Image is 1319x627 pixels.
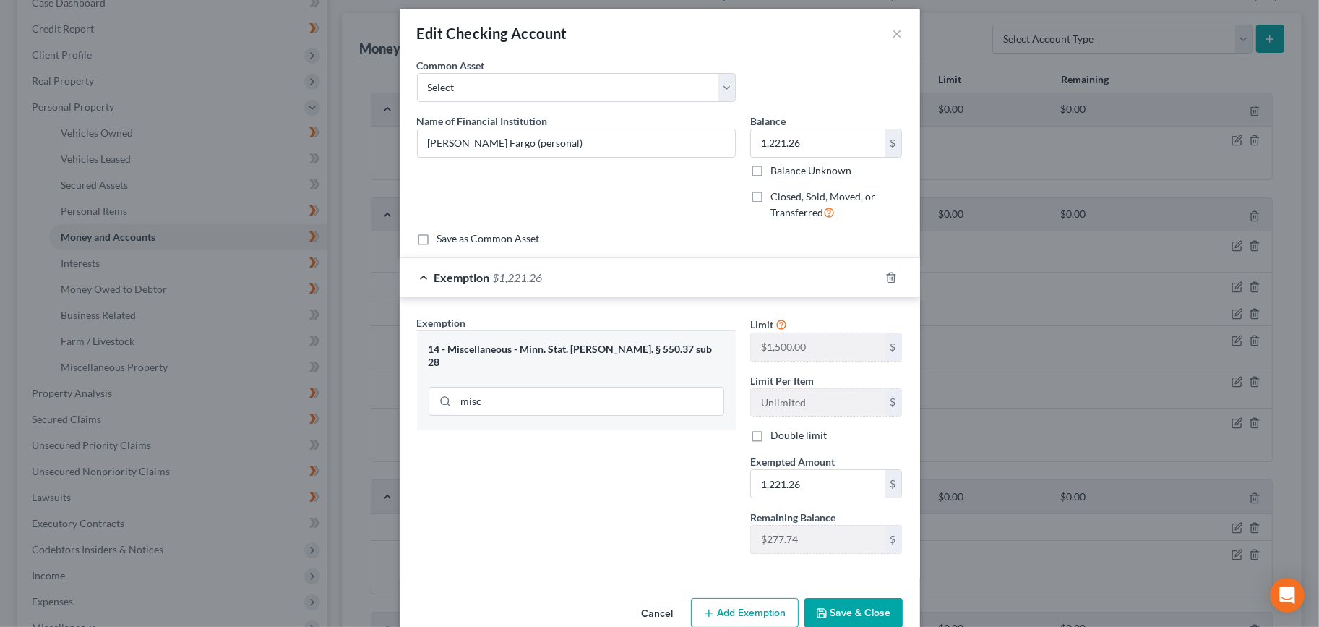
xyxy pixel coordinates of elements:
div: Edit Checking Account [417,23,567,43]
div: $ [885,389,902,417]
label: Balance [750,114,786,129]
label: Limit Per Item [750,373,814,388]
input: 0.00 [751,129,885,157]
div: $ [885,333,902,361]
span: $1,221.26 [493,270,543,284]
input: Search exemption rules... [456,388,723,415]
span: Exemption [417,317,466,329]
div: $ [885,129,902,157]
label: Double limit [770,428,827,443]
div: Open Intercom Messenger [1270,578,1305,613]
span: Exemption [434,270,490,284]
input: 0.00 [751,470,885,498]
label: Common Asset [417,58,485,73]
input: -- [751,389,885,417]
span: Limit [750,318,773,330]
span: Closed, Sold, Moved, or Transferred [770,190,875,218]
div: $ [885,470,902,498]
input: -- [751,526,885,553]
button: × [893,25,903,42]
label: Balance Unknown [770,163,851,178]
span: Name of Financial Institution [417,115,548,127]
span: Exempted Amount [750,456,835,468]
label: Remaining Balance [750,510,835,525]
label: Save as Common Asset [437,231,540,246]
div: $ [885,526,902,553]
div: 14 - Miscellaneous - Minn. Stat. [PERSON_NAME]. § 550.37 sub 28 [429,343,724,370]
input: Enter name... [418,129,735,157]
input: -- [751,333,885,361]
